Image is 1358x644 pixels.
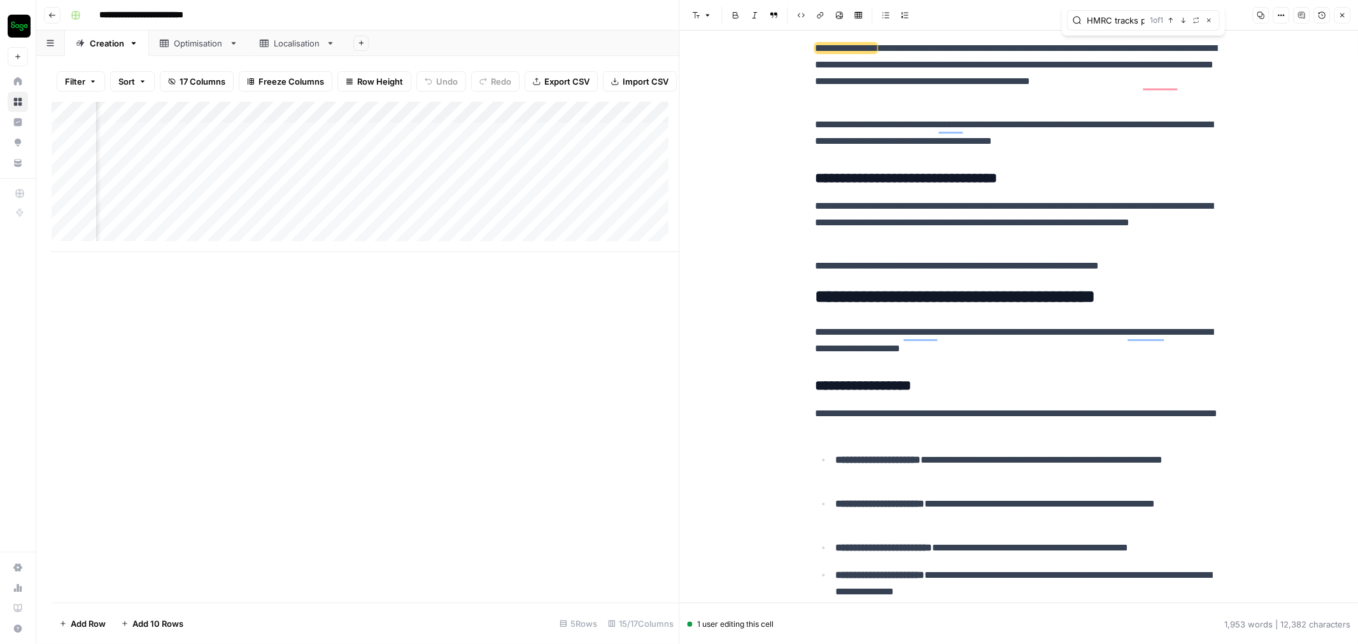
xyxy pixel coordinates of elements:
[357,75,403,88] span: Row Height
[491,75,511,88] span: Redo
[8,15,31,38] img: Sage SEO Logo
[274,37,321,50] div: Localisation
[603,613,679,634] div: 15/17 Columns
[1150,15,1163,26] span: 1 of 1
[8,71,28,92] a: Home
[71,617,106,630] span: Add Row
[471,71,520,92] button: Redo
[1087,14,1145,27] input: Search
[132,617,183,630] span: Add 10 Rows
[8,132,28,153] a: Opportunities
[65,31,149,56] a: Creation
[436,75,458,88] span: Undo
[8,619,28,639] button: Help + Support
[688,619,774,630] div: 1 user editing this cell
[160,71,234,92] button: 17 Columns
[555,613,603,634] div: 5 Rows
[603,71,677,92] button: Import CSV
[239,71,332,92] button: Freeze Columns
[416,71,466,92] button: Undo
[8,92,28,112] a: Browse
[149,31,249,56] a: Optimisation
[174,37,224,50] div: Optimisation
[8,112,28,132] a: Insights
[118,75,135,88] span: Sort
[8,153,28,173] a: Your Data
[337,71,411,92] button: Row Height
[110,71,155,92] button: Sort
[180,75,225,88] span: 17 Columns
[57,71,105,92] button: Filter
[8,598,28,619] a: Learning Hub
[544,75,590,88] span: Export CSV
[113,613,191,634] button: Add 10 Rows
[525,71,598,92] button: Export CSV
[8,578,28,598] a: Usage
[65,75,85,88] span: Filter
[258,75,324,88] span: Freeze Columns
[623,75,668,88] span: Import CSV
[90,37,124,50] div: Creation
[249,31,346,56] a: Localisation
[8,557,28,578] a: Settings
[8,10,28,42] button: Workspace: Sage SEO
[1224,618,1350,631] div: 1,953 words | 12,382 characters
[52,613,113,634] button: Add Row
